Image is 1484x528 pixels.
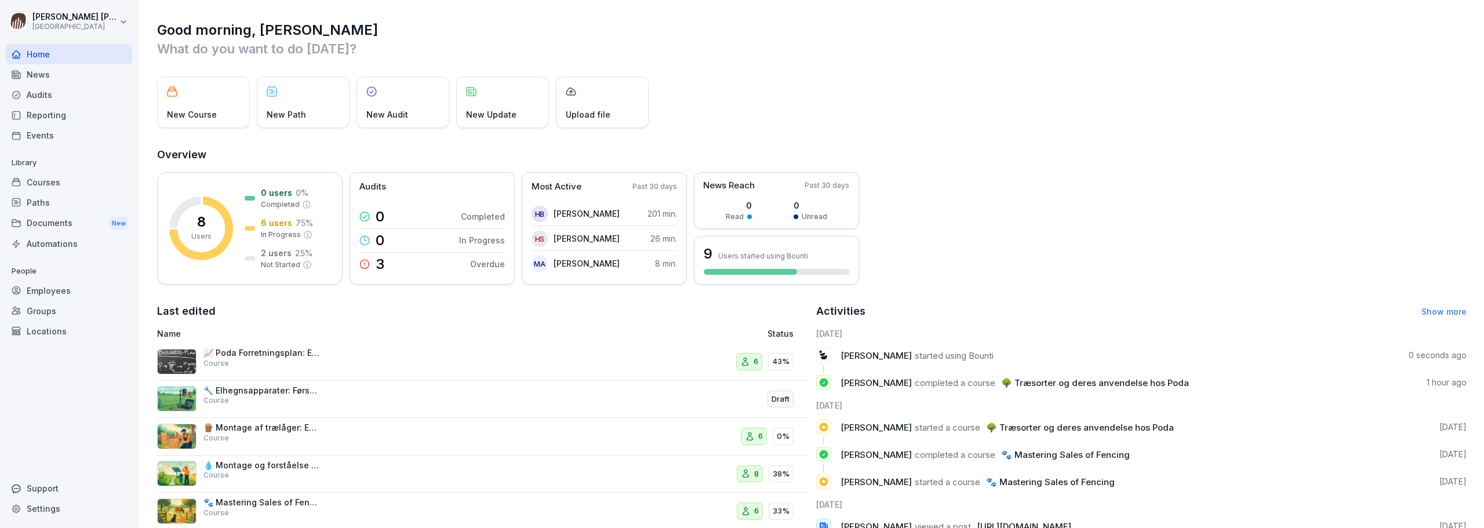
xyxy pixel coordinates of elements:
span: 🐾 Mastering Sales of Fencing [986,476,1115,487]
p: New Audit [366,108,408,121]
h2: Overview [157,147,1467,163]
span: completed a course [915,377,995,388]
p: 0 [726,199,752,212]
a: Show more [1421,307,1467,316]
p: 🔧 Elhegnsapparater: Første trin ind i elhegns-verdenen [203,385,319,396]
div: New [109,217,129,230]
p: Upload file [566,108,610,121]
a: Employees [6,281,132,301]
div: Paths [6,192,132,213]
span: 🌳 Træsorter og deres anvendelse hos Poda [1001,377,1189,388]
span: 🐾 Mastering Sales of Fencing [1001,449,1130,460]
a: Settings [6,498,132,519]
a: Audits [6,85,132,105]
div: Support [6,478,132,498]
span: started using Bounti [915,350,994,361]
span: completed a course [915,449,995,460]
p: 0 [794,199,827,212]
p: [GEOGRAPHIC_DATA] [32,23,117,31]
p: 0 seconds ago [1409,349,1467,361]
p: Audits [359,180,386,194]
a: News [6,64,132,85]
p: New Path [267,108,306,121]
p: Past 30 days [632,181,677,192]
p: 6 [754,505,759,517]
p: 0% [777,431,790,442]
a: Reporting [6,105,132,125]
h6: [DATE] [816,498,1467,511]
p: [PERSON_NAME] [554,257,620,270]
a: Home [6,44,132,64]
p: 25 % [295,247,312,259]
p: New Course [167,108,217,121]
p: New Update [466,108,517,121]
p: Completed [461,210,505,223]
p: Past 30 days [805,180,849,191]
span: [PERSON_NAME] [841,377,912,388]
p: Most Active [532,180,581,194]
h3: 9 [704,244,712,264]
div: MA [532,256,548,272]
p: News Reach [703,179,755,192]
span: [PERSON_NAME] [841,449,912,460]
p: Course [203,508,229,518]
p: [DATE] [1439,476,1467,487]
a: 🪵 Montage af trælåger: En trin-for-trin guideCourse60% [157,418,808,456]
p: [PERSON_NAME] [PERSON_NAME] [32,12,117,22]
p: 201 min. [648,207,677,220]
p: Read [726,212,744,222]
p: 🪵 Montage af trælåger: En trin-for-trin guide [203,423,319,433]
p: What do you want to do [DATE]? [157,39,1467,58]
p: 0 [376,234,384,247]
p: 0 users [261,187,292,199]
p: Overdue [470,258,505,270]
p: 33% [773,505,790,517]
p: 🐾 Mastering Sales of Fencing [203,497,319,508]
p: 💧 Montage og forståelse af soldrevet markpumpe [203,460,319,471]
div: Documents [6,213,132,234]
p: [DATE] [1439,449,1467,460]
div: HB [532,206,548,222]
p: Not Started [261,260,300,270]
h1: Good morning, [PERSON_NAME] [157,21,1467,39]
p: 8 min. [655,257,677,270]
a: DocumentsNew [6,213,132,234]
p: 0 % [296,187,308,199]
p: 3 [376,257,384,271]
p: 📈 Poda Forretningsplan: Effektiv Planlægning og Strategi med audiofil [203,348,319,358]
h2: Activities [816,303,865,319]
a: Locations [6,321,132,341]
img: fj77uby0edc8j7511z6kteqq.png [157,386,197,412]
p: 1 hour ago [1427,377,1467,388]
p: People [6,262,132,281]
p: 8 [754,468,759,480]
p: 26 min. [650,232,677,245]
span: [PERSON_NAME] [841,350,912,361]
p: In Progress [261,230,301,240]
a: Automations [6,234,132,254]
a: Events [6,125,132,145]
a: 🔧 Elhegnsapparater: Første trin ind i elhegns-verdenenCourseDraft [157,381,808,418]
span: started a course [915,422,980,433]
p: 0 [376,210,384,224]
div: HS [532,231,548,247]
p: 6 [754,356,758,367]
span: [PERSON_NAME] [841,422,912,433]
img: iitrrchdpqggmo7zvf685sph.png [157,424,197,449]
h2: Last edited [157,303,808,319]
a: Groups [6,301,132,321]
p: Library [6,154,132,172]
p: Course [203,470,229,480]
a: 💧 Montage og forståelse af soldrevet markpumpeCourse838% [157,456,808,493]
span: [PERSON_NAME] [841,476,912,487]
img: wy6jvvzx1dplnljbx559lfsf.png [157,349,197,374]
